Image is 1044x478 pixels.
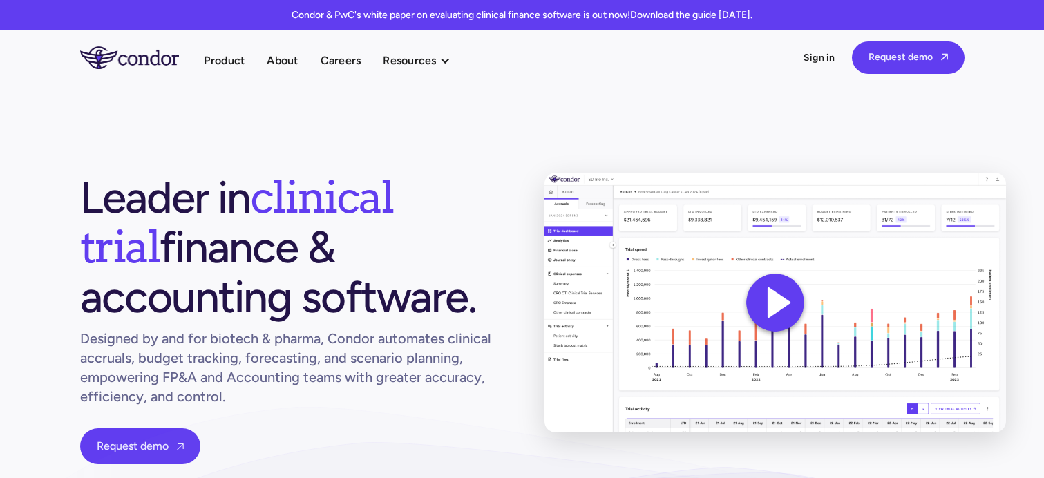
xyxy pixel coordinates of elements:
[852,41,965,74] a: Request demo
[80,46,204,68] a: home
[941,52,948,61] span: 
[80,170,393,274] span: clinical trial
[80,173,500,322] h1: Leader in finance & accounting software.
[80,428,200,464] a: Request demo
[204,51,245,70] a: Product
[630,9,752,21] a: Download the guide [DATE].
[267,51,298,70] a: About
[321,51,361,70] a: Careers
[177,442,184,451] span: 
[292,8,752,22] p: Condor & PwC's white paper on evaluating clinical finance software is out now!
[383,51,464,70] div: Resources
[804,51,835,65] a: Sign in
[383,51,436,70] div: Resources
[80,329,500,406] h1: Designed by and for biotech & pharma, Condor automates clinical accruals, budget tracking, foreca...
